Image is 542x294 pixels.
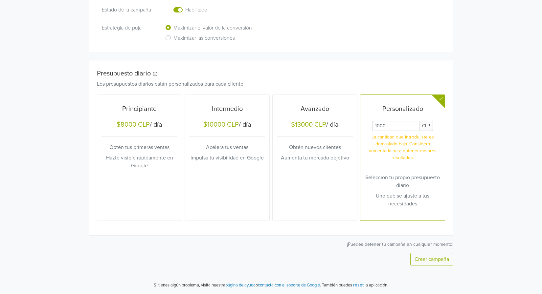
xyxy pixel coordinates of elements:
h5: / día [189,121,265,130]
p: Hazte visible rápidamente en Google [102,154,177,170]
button: Crear campaña [410,253,453,265]
a: página de ayuda [225,283,256,288]
div: $13000 CLP [291,121,326,129]
p: Impulsa tu visibilidad en Google [189,154,265,162]
button: Avanzado$13000 CLP/ díaObtén nuevos clientesAumenta tu mercado objetivo [273,95,357,220]
div: Los presupuestos diarios están personalizados para cada cliente [92,80,440,88]
p: Obtén nuevos clientes [277,143,353,151]
p: Obtén tus primeras ventas [102,143,177,151]
div: $8000 CLP [117,121,150,129]
p: Acelera tus ventas [189,143,265,151]
h5: Avanzado [277,105,353,113]
button: Intermedio$10000 CLP/ díaAcelera tus ventasImpulsa tu visibilidad en Google [185,95,269,220]
div: $10000 CLP [203,121,239,129]
p: Si tienes algún problema, visita nuestra o . [154,282,321,289]
span: CLP [419,121,433,131]
h5: Personalizado [365,105,440,113]
h6: Habilitado [185,7,243,13]
p: Seleccion tu propio presupuesto diario [365,174,440,189]
p: La cantidad que introdujiste es demasiado baja. Considera aumentarla para obtener mejores resulta... [365,134,440,161]
h5: Principiante [102,105,177,113]
button: Principiante$8000 CLP/ díaObtén tus primeras ventasHazte visible rápidamente en Google [97,95,182,220]
p: También puedes la aplicación. [321,281,388,289]
h5: / día [102,121,177,130]
button: reset [353,281,364,289]
h5: / día [277,121,353,130]
h6: Estado de la campaña [102,7,155,13]
input: Daily Custom Budget [372,121,419,131]
p: Aumenta tu mercado objetivo [277,154,353,162]
h6: Maximizar el valor de la conversión [173,25,252,31]
h6: Estrategia de puja [102,25,155,31]
h5: Intermedio [189,105,265,113]
h6: Maximizar las conversiones [173,35,235,41]
button: PersonalizadoDaily Custom BudgetCLPLa cantidad que introdujiste es demasiado baja. Considera aume... [360,95,445,220]
h5: Presupuesto diario [97,70,435,77]
a: contacta con el soporte de Google [258,283,320,288]
p: Uno que se ajuste a tus necesidades [365,192,440,208]
p: ¡Puedes detener tu campaña en cualquier momento! [89,241,453,248]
